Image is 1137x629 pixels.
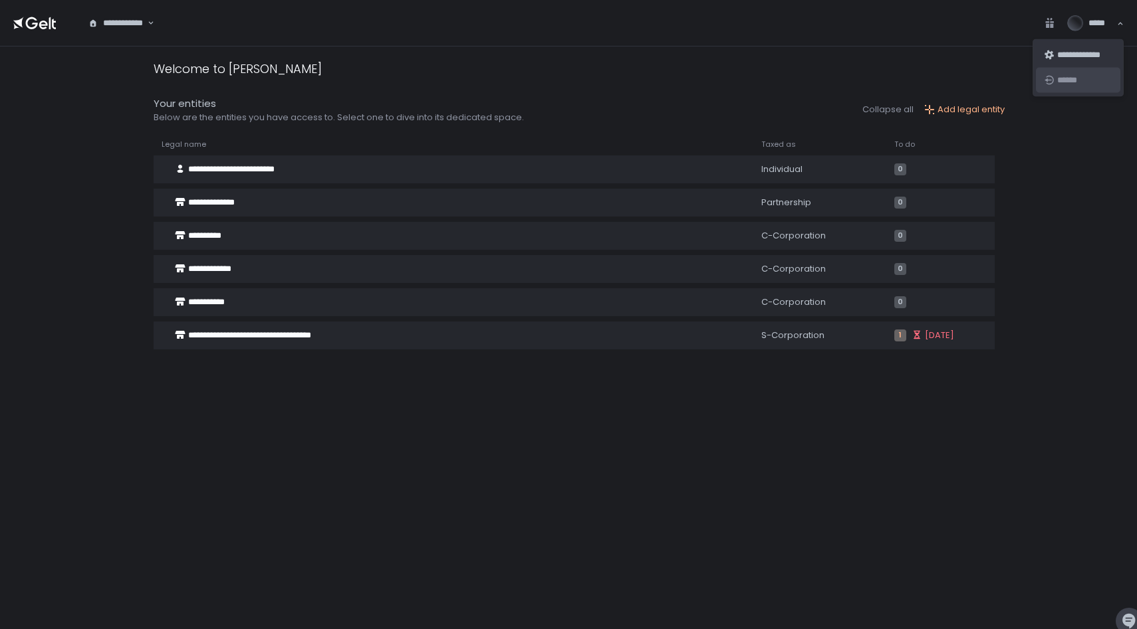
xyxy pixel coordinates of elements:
button: Add legal entity [924,104,1005,116]
span: 0 [894,230,906,242]
span: 1 [894,329,906,341]
div: C-Corporation [761,296,878,308]
div: C-Corporation [761,230,878,242]
span: To do [894,139,915,149]
span: 0 [894,163,906,175]
div: Below are the entities you have access to. Select one to dive into its dedicated space. [154,112,524,124]
div: Your entities [154,96,524,112]
div: Partnership [761,197,878,209]
span: 0 [894,296,906,308]
div: C-Corporation [761,263,878,275]
span: 0 [894,263,906,275]
div: Welcome to [PERSON_NAME] [154,60,322,78]
span: 0 [894,197,906,209]
div: Individual [761,163,878,175]
div: Search for option [80,9,154,37]
span: [DATE] [925,329,954,341]
span: Legal name [162,139,206,149]
button: Collapse all [862,104,914,116]
div: S-Corporation [761,329,878,341]
span: Taxed as [761,139,796,149]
